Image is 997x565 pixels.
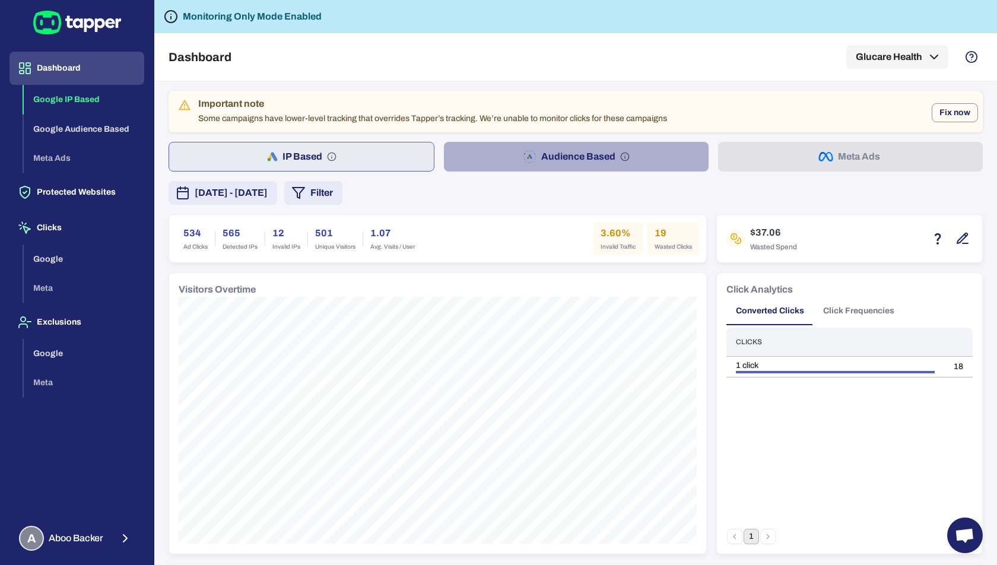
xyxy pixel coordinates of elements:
div: A [19,526,44,551]
h6: Visitors Overtime [179,282,256,297]
button: Google Audience Based [24,115,144,144]
button: Converted Clicks [726,297,814,325]
td: 18 [944,357,973,377]
span: Aboo Backer [49,532,103,544]
div: 1 click [736,360,935,371]
span: Invalid IPs [272,243,300,251]
button: AAboo Backer [9,521,144,556]
a: Google [24,347,144,357]
button: Fix now [932,103,978,122]
span: Wasted Clicks [655,243,692,251]
button: Google IP Based [24,85,144,115]
span: [DATE] - [DATE] [195,186,268,200]
a: Clicks [9,222,144,232]
button: Exclusions [9,306,144,339]
h6: 501 [315,226,355,240]
a: Dashboard [9,62,144,72]
span: Ad Clicks [183,243,208,251]
nav: pagination navigation [726,529,776,544]
button: Protected Websites [9,176,144,209]
button: Estimation based on the quantity of invalid click x cost-per-click. [928,228,948,249]
h6: 534 [183,226,208,240]
button: IP Based [169,142,434,172]
svg: Tapper is not blocking any fraudulent activity for this domain [164,9,178,24]
h6: 19 [655,226,692,240]
a: Google [24,253,144,263]
span: Avg. Visits / User [370,243,415,251]
button: Audience Based [444,142,709,172]
button: [DATE] - [DATE] [169,181,277,205]
span: Unique Visitors [315,243,355,251]
button: Filter [284,181,342,205]
button: page 1 [744,529,759,544]
h6: 3.60% [601,226,636,240]
button: Dashboard [9,52,144,85]
button: Clicks [9,211,144,245]
a: Google Audience Based [24,123,144,133]
a: Protected Websites [9,186,144,196]
a: Open chat [947,518,983,553]
a: Exclusions [9,316,144,326]
h6: 12 [272,226,300,240]
div: Important note [198,98,667,110]
span: Invalid Traffic [601,243,636,251]
svg: Audience based: Search, Display, Shopping, Video Performance Max, Demand Generation [620,152,630,161]
a: Google IP Based [24,94,144,104]
h6: 1.07 [370,226,415,240]
button: Google [24,339,144,369]
button: Click Frequencies [814,297,904,325]
svg: IP based: Search, Display, and Shopping. [327,152,336,161]
h6: Monitoring Only Mode Enabled [183,9,322,24]
span: Wasted Spend [750,242,797,252]
h6: Click Analytics [726,282,793,297]
button: Glucare Health [846,45,948,69]
h6: 565 [223,226,258,240]
span: Detected IPs [223,243,258,251]
button: Google [24,245,144,274]
div: Some campaigns have lower-level tracking that overrides Tapper’s tracking. We’re unable to monito... [198,94,667,129]
th: Clicks [726,328,944,357]
h6: $37.06 [750,226,797,240]
h5: Dashboard [169,50,231,64]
